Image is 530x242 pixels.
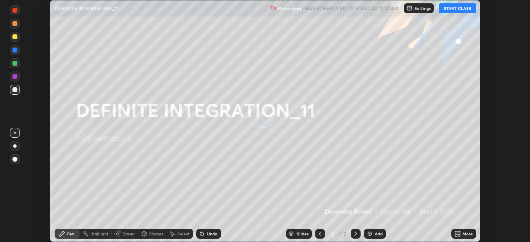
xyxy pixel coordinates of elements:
img: add-slide-button [366,230,373,237]
div: 2 [328,231,337,236]
div: Highlight [90,232,108,236]
button: START CLASS [439,3,476,13]
div: Pen [67,232,75,236]
h5: WAS SCHEDULED TO START AT 11:10 AM [304,5,399,12]
div: 2 [342,230,347,237]
div: Slides [297,232,308,236]
div: Add [375,232,383,236]
img: class-settings-icons [406,5,413,12]
img: recording.375f2c34.svg [270,5,276,12]
div: / [338,231,341,236]
div: Shapes [149,232,163,236]
p: Recording [278,5,301,12]
div: Eraser [123,232,135,236]
div: Select [177,232,190,236]
div: Undo [207,232,217,236]
div: More [463,232,473,236]
p: Settings [414,6,431,10]
p: DEFINITE INTEGRATION_11 [55,5,118,12]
